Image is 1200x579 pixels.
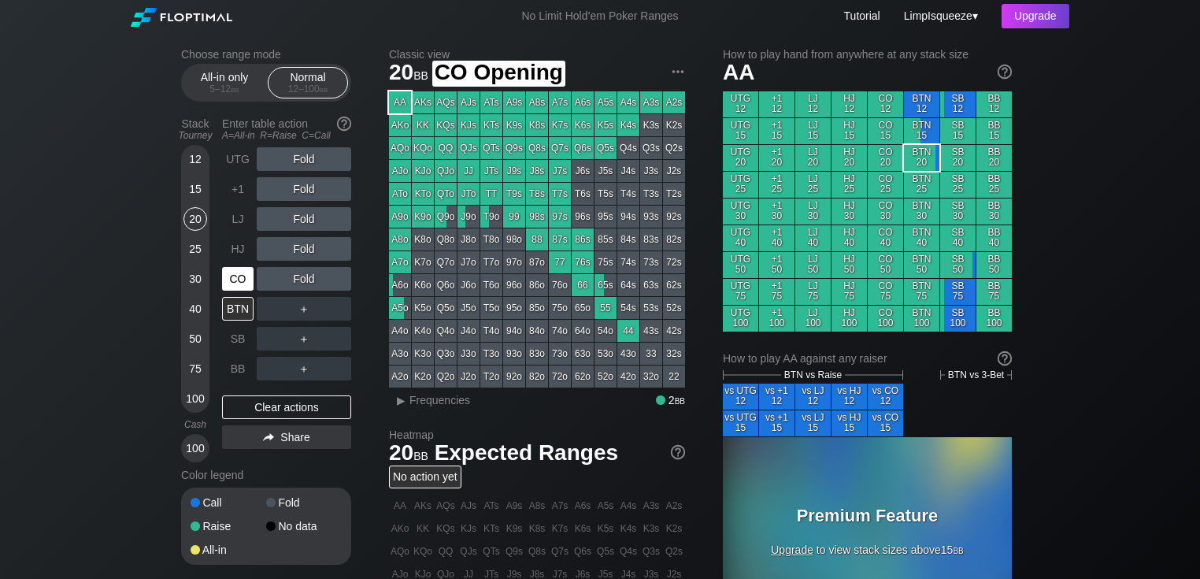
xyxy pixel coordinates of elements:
div: A3o [389,343,411,365]
div: BB 15 [976,118,1012,144]
div: T7s [549,183,571,205]
h2: How to play hand from anywhere at any stack size [723,48,1012,61]
div: BTN 25 [904,172,939,198]
div: AA [389,91,411,113]
div: 54o [594,320,617,342]
div: Q7o [435,251,457,273]
div: J2o [457,366,480,388]
div: 72s [663,251,685,273]
div: QJs [457,137,480,159]
div: KQs [435,114,457,136]
div: 55 [594,297,617,319]
div: AKs [412,91,434,113]
img: help.32db89a4.svg [996,63,1013,80]
div: K4o [412,320,434,342]
div: Fold [257,177,351,201]
img: help.32db89a4.svg [335,115,353,132]
div: 93o [503,343,525,365]
div: +1 12 [759,91,794,117]
div: K4s [617,114,639,136]
div: AKo [389,114,411,136]
div: HJ 40 [831,225,867,251]
div: 95o [503,297,525,319]
div: T6s [572,183,594,205]
div: Q9s [503,137,525,159]
div: Q6o [435,274,457,296]
div: A6s [572,91,594,113]
div: QTs [480,137,502,159]
div: 12 – 100 [275,84,341,95]
div: 50 [183,327,207,351]
div: T8s [526,183,548,205]
div: SB 12 [940,91,976,117]
div: CO 20 [868,145,903,171]
div: 43o [617,343,639,365]
div: J3s [640,160,662,182]
div: A3s [640,91,662,113]
div: LJ 100 [795,306,831,332]
div: 44 [617,320,639,342]
div: BTN 40 [904,225,939,251]
div: 93s [640,206,662,228]
div: J6o [457,274,480,296]
div: 97s [549,206,571,228]
div: JJ [457,160,480,182]
div: UTG 12 [723,91,758,117]
div: A8s [526,91,548,113]
div: LJ 75 [795,279,831,305]
div: HJ 75 [831,279,867,305]
div: 75o [549,297,571,319]
div: 84o [526,320,548,342]
div: Q5s [594,137,617,159]
div: J4o [457,320,480,342]
div: J9s [503,160,525,182]
div: AQs [435,91,457,113]
div: A7s [549,91,571,113]
div: LJ [222,207,254,231]
div: HJ 15 [831,118,867,144]
span: 20 [387,61,431,87]
div: LJ 30 [795,199,831,225]
div: 76s [572,251,594,273]
div: 53o [594,343,617,365]
div: AJs [457,91,480,113]
div: Q8o [435,228,457,251]
div: 62s [663,274,685,296]
div: 54s [617,297,639,319]
div: CO [222,267,254,291]
div: ＋ [257,357,351,380]
div: BTN 75 [904,279,939,305]
div: SB 40 [940,225,976,251]
div: UTG 20 [723,145,758,171]
div: Q4s [617,137,639,159]
div: HJ 25 [831,172,867,198]
div: T2s [663,183,685,205]
div: TT [480,183,502,205]
div: A6o [389,274,411,296]
div: J5s [594,160,617,182]
div: QJo [435,160,457,182]
div: 42o [617,366,639,388]
div: K6o [412,274,434,296]
div: ＋ [257,297,351,321]
div: K5o [412,297,434,319]
div: 40 [183,297,207,321]
div: BTN 30 [904,199,939,225]
div: Q2s [663,137,685,159]
div: BB 12 [976,91,1012,117]
span: AA [723,60,754,84]
span: bb [231,84,239,95]
div: Fold [257,267,351,291]
div: BB 100 [976,306,1012,332]
div: 64s [617,274,639,296]
div: 100 [183,436,207,460]
div: CO 15 [868,118,903,144]
div: UTG [222,147,254,171]
div: HJ 12 [831,91,867,117]
div: Normal [272,68,344,98]
div: +1 30 [759,199,794,225]
div: KJo [412,160,434,182]
div: A2o [389,366,411,388]
div: CO 40 [868,225,903,251]
div: KTo [412,183,434,205]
